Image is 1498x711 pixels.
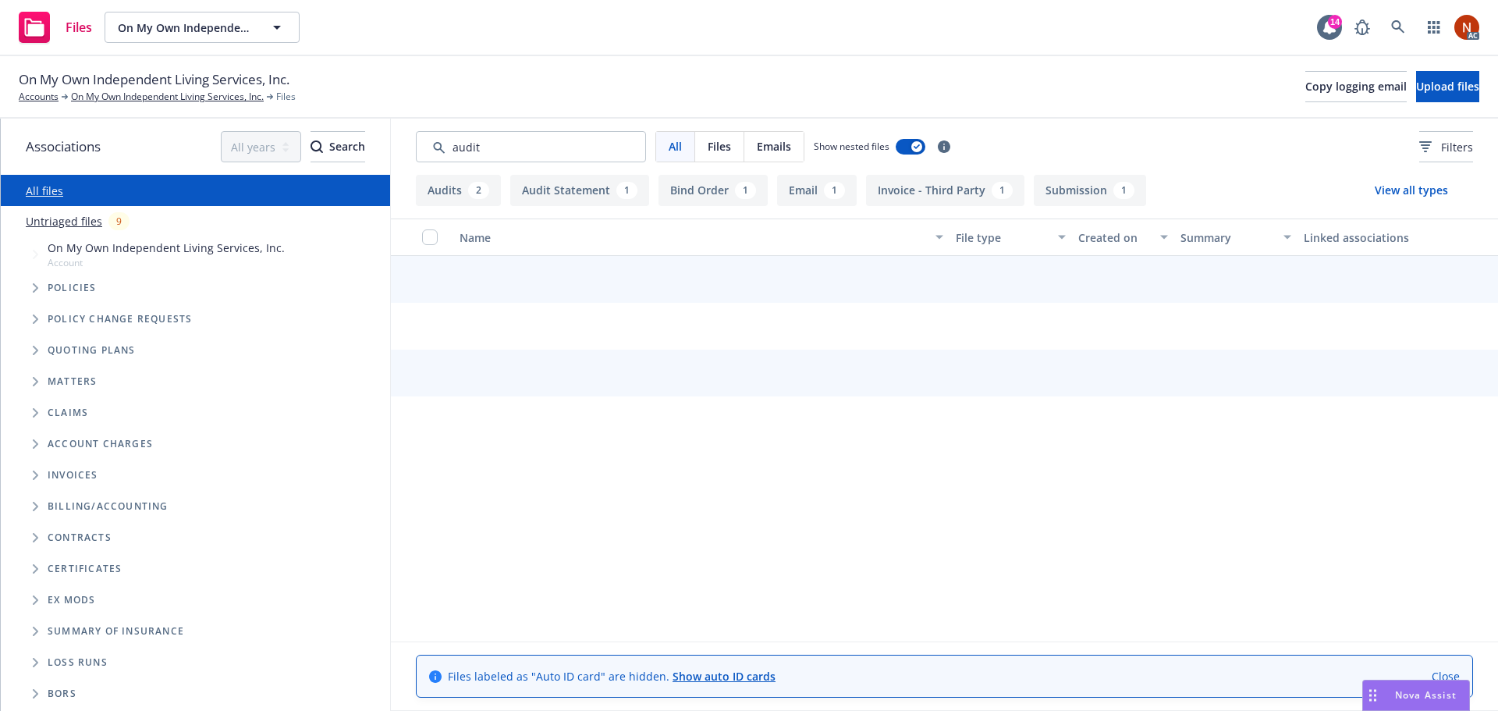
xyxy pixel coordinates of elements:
[1454,15,1479,40] img: photo
[1297,219,1420,256] button: Linked associations
[669,138,682,155] span: All
[48,658,108,667] span: Loss Runs
[48,256,285,269] span: Account
[824,182,845,199] div: 1
[48,315,192,324] span: Policy change requests
[26,213,102,229] a: Untriaged files
[1383,12,1414,43] a: Search
[510,175,649,206] button: Audit Statement
[777,175,857,206] button: Email
[48,502,169,511] span: Billing/Accounting
[1416,71,1479,102] button: Upload files
[1174,219,1297,256] button: Summary
[1363,681,1383,710] div: Drag to move
[26,137,101,157] span: Associations
[48,533,112,542] span: Contracts
[48,408,88,418] span: Claims
[48,439,153,449] span: Account charges
[616,182,637,199] div: 1
[48,471,98,480] span: Invoices
[48,240,285,256] span: On My Own Independent Living Services, Inc.
[416,175,501,206] button: Audits
[1419,139,1473,155] span: Filters
[460,229,926,246] div: Name
[26,183,63,198] a: All files
[66,21,92,34] span: Files
[48,627,184,636] span: Summary of insurance
[1347,12,1378,43] a: Report a Bug
[105,12,300,43] button: On My Own Independent Living Services, Inc.
[1072,219,1174,256] button: Created on
[276,90,296,104] span: Files
[108,212,130,230] div: 9
[1419,131,1473,162] button: Filters
[1305,79,1407,94] span: Copy logging email
[1418,12,1450,43] a: Switch app
[311,131,365,162] button: SearchSearch
[71,90,264,104] a: On My Own Independent Living Services, Inc.
[1305,71,1407,102] button: Copy logging email
[48,283,97,293] span: Policies
[1304,229,1414,246] div: Linked associations
[448,668,776,684] span: Files labeled as "Auto ID card" are hidden.
[1180,229,1273,246] div: Summary
[48,689,76,699] span: BORs
[950,219,1072,256] button: File type
[866,175,1024,206] button: Invoice - Third Party
[1328,15,1342,29] div: 14
[453,219,950,256] button: Name
[19,69,289,90] span: On My Own Independent Living Services, Inc.
[1350,175,1473,206] button: View all types
[1113,182,1134,199] div: 1
[708,138,731,155] span: Files
[1395,688,1457,702] span: Nova Assist
[1432,668,1460,684] a: Close
[12,5,98,49] a: Files
[1,236,390,491] div: Tree Example
[1034,175,1146,206] button: Submission
[416,131,646,162] input: Search by keyword...
[48,564,122,574] span: Certificates
[468,182,489,199] div: 2
[757,138,791,155] span: Emails
[48,377,97,386] span: Matters
[956,229,1049,246] div: File type
[673,669,776,684] a: Show auto ID cards
[311,132,365,162] div: Search
[1416,79,1479,94] span: Upload files
[658,175,768,206] button: Bind Order
[1,491,390,709] div: Folder Tree Example
[1441,139,1473,155] span: Filters
[311,140,323,153] svg: Search
[992,182,1013,199] div: 1
[48,346,136,355] span: Quoting plans
[19,90,59,104] a: Accounts
[48,595,95,605] span: Ex Mods
[118,20,253,36] span: On My Own Independent Living Services, Inc.
[422,229,438,245] input: Select all
[1362,680,1470,711] button: Nova Assist
[735,182,756,199] div: 1
[814,140,889,153] span: Show nested files
[1078,229,1151,246] div: Created on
